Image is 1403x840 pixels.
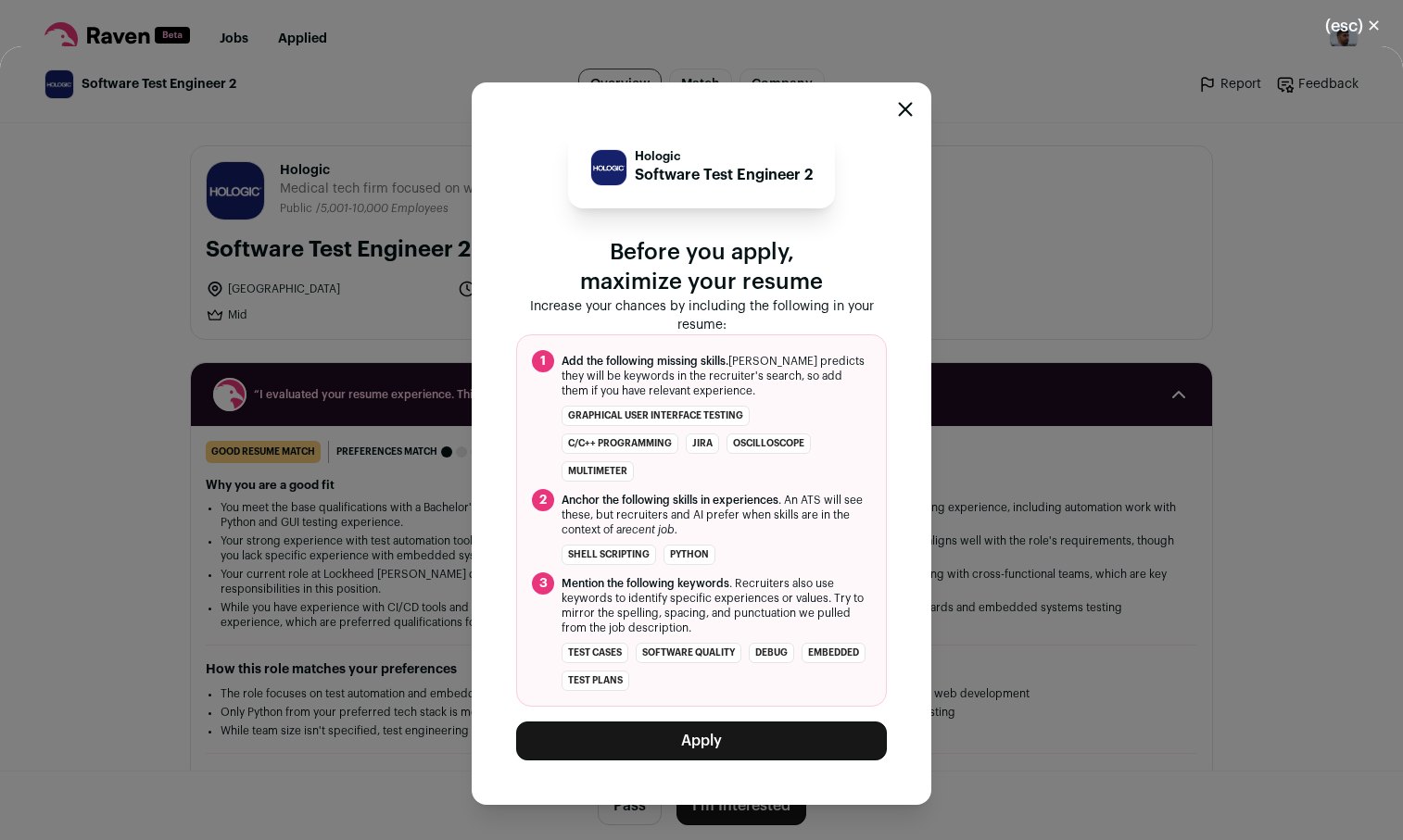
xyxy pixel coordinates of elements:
li: oscilloscope [727,433,811,454]
li: C/C++ programming [562,433,678,454]
p: Hologic [635,149,813,164]
span: [PERSON_NAME] predicts they will be keywords in the recruiter's search, so add them if you have r... [562,354,871,398]
span: Add the following missing skills. [562,356,728,367]
li: multimeter [562,461,634,482]
button: Close modal [898,102,913,117]
button: Close modal [1303,6,1403,46]
li: debug [749,643,794,663]
span: 2 [532,489,554,511]
li: Python [664,545,715,565]
span: . An ATS will see these, but recruiters and AI prefer when skills are in the context of a [562,493,871,537]
p: Before you apply, maximize your resume [516,238,887,297]
li: shell scripting [562,545,656,565]
button: Apply [516,721,887,760]
li: test plans [562,671,629,691]
li: test cases [562,643,628,663]
p: Software Test Engineer 2 [635,164,813,186]
i: recent job. [622,524,677,535]
img: 3bca68d096ba8246e60ab5ded99dc3124fd8fd87f257384d203508c8b13d7e85.jpg [591,150,626,185]
li: Graphical User Interface testing [562,406,750,426]
li: embedded [802,643,866,663]
p: Increase your chances by including the following in your resume: [516,297,887,334]
span: Mention the following keywords [562,578,729,589]
li: software quality [636,643,741,663]
span: 3 [532,572,554,595]
span: Anchor the following skills in experiences [562,495,778,506]
li: JIRA [686,433,719,454]
span: . Recruiters also use keywords to identify specific experiences or values. Try to mirror the spel... [562,576,871,635]
span: 1 [532,350,554,372]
